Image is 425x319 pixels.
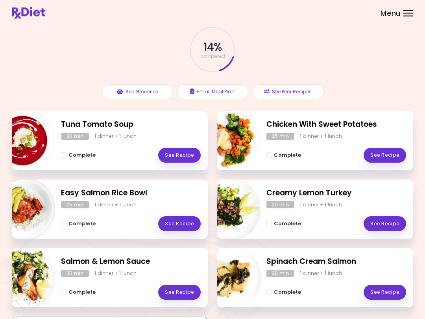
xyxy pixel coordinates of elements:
[266,219,301,229] button: Complete - Creamy Lemon Turkey
[68,221,96,227] span: Complete
[203,41,222,54] span: 14 %
[61,133,89,140] div: 30 min
[300,202,342,209] div: 1 dinner + 1 lunch
[266,270,294,277] div: 30 min
[266,133,294,140] div: 25 min
[68,289,96,296] span: Complete
[266,188,406,199] h2: Creamy Lemon Turkey
[61,219,96,229] button: Complete - Easy Salmon Rice Bowl
[274,289,301,296] span: Complete
[68,152,96,159] span: Complete
[266,202,294,209] div: 30 min
[94,202,137,209] div: 1 dinner + 1 lunch
[266,288,301,297] button: Complete - Spinach Cream Salmon
[158,285,201,300] a: See Recipe - Salmon & Lemon Sauce
[102,85,173,100] button: See Groceries
[61,119,201,131] h2: Tuna Tomato Soup
[252,85,323,100] button: See Prior Recipes
[274,152,301,159] span: Complete
[158,148,201,163] a: See Recipe - Tuna Tomato Soup
[266,256,406,268] h2: Spinach Cream Salmon
[177,85,248,100] button: Email Meal Plan
[61,256,201,268] h2: Salmon & Lemon Sauce
[158,217,201,232] a: See Recipe - Easy Salmon Rice Bowl
[12,7,45,19] img: RxDiet
[266,119,406,131] h2: Chicken With Sweet Potatoes
[266,151,301,160] button: Complete - Chicken With Sweet Potatoes
[196,245,261,311] img: Info - Spinach Cream Salmon
[61,188,201,199] h2: Easy Salmon Rice Bowl
[200,54,225,59] span: completed
[300,270,342,277] div: 1 dinner + 1 lunch
[61,288,96,297] button: Complete - Salmon & Lemon Sauce
[196,108,261,174] img: Info - Chicken With Sweet Potatoes
[196,177,261,242] img: Info - Creamy Lemon Turkey
[61,202,89,209] div: 25 min
[94,133,137,140] div: 1 dinner + 1 lunch
[94,270,137,277] div: 1 dinner + 1 lunch
[364,217,406,232] a: See Recipe - Creamy Lemon Turkey
[381,10,401,17] span: Menu
[300,133,342,140] div: 1 dinner + 1 lunch
[61,151,96,160] button: Complete - Tuna Tomato Soup
[61,270,89,277] div: 30 min
[364,285,406,300] a: See Recipe - Spinach Cream Salmon
[364,148,406,163] a: See Recipe - Chicken With Sweet Potatoes
[274,221,301,227] span: Complete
